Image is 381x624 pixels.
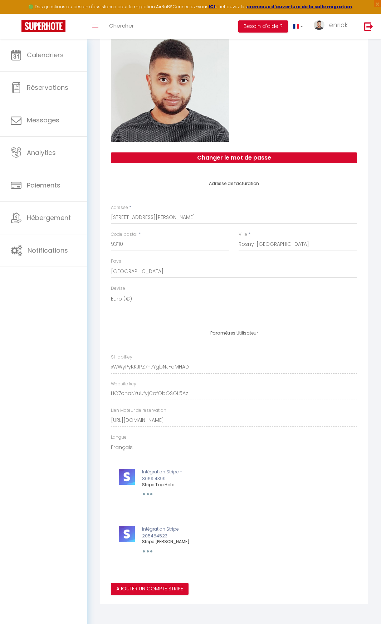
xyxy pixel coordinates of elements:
span: Chercher [109,22,134,29]
img: stripe-logo.jpeg [119,526,135,542]
button: Changer le mot de passe [111,152,357,163]
img: ... [314,20,324,30]
a: ... enrick [308,14,357,39]
span: Analytics [27,148,56,157]
p: Intégration Stripe - 205454523 [113,526,199,540]
a: créneaux d'ouverture de la salle migration [247,4,352,10]
label: Website key [111,381,136,387]
img: stripe-logo.jpeg [119,469,135,485]
span: Calendriers [27,50,64,59]
span: Stripe [PERSON_NAME] [142,538,190,545]
a: Chercher [104,14,139,39]
span: enrick [329,20,348,29]
label: Adresse [111,204,128,211]
button: Ouvrir le widget de chat LiveChat [6,3,27,24]
img: 1624736507.jpeg [111,38,229,142]
label: Code postal [111,231,137,238]
span: Stripe Top Hote [142,482,174,488]
img: logout [364,22,373,31]
button: Besoin d'aide ? [238,20,288,33]
span: Hébergement [27,213,71,222]
span: Messages [27,116,59,125]
span: Notifications [28,246,68,255]
h4: Adresse de facturation [111,181,357,186]
p: Intégration Stripe - 806914399 [113,469,199,482]
label: Pays [111,258,121,265]
img: Super Booking [21,20,65,32]
label: SH apiKey [111,354,132,361]
iframe: Chat [351,592,376,619]
span: Réservations [27,83,68,92]
label: Devise [111,285,125,292]
label: Lien Moteur de réservation [111,407,166,414]
a: ICI [209,4,215,10]
label: Ville [239,231,247,238]
h4: Paramètres Utilisateur [111,331,357,336]
label: Langue [111,434,127,441]
button: Ajouter un compte Stripe [111,583,189,595]
span: Paiements [27,181,60,190]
